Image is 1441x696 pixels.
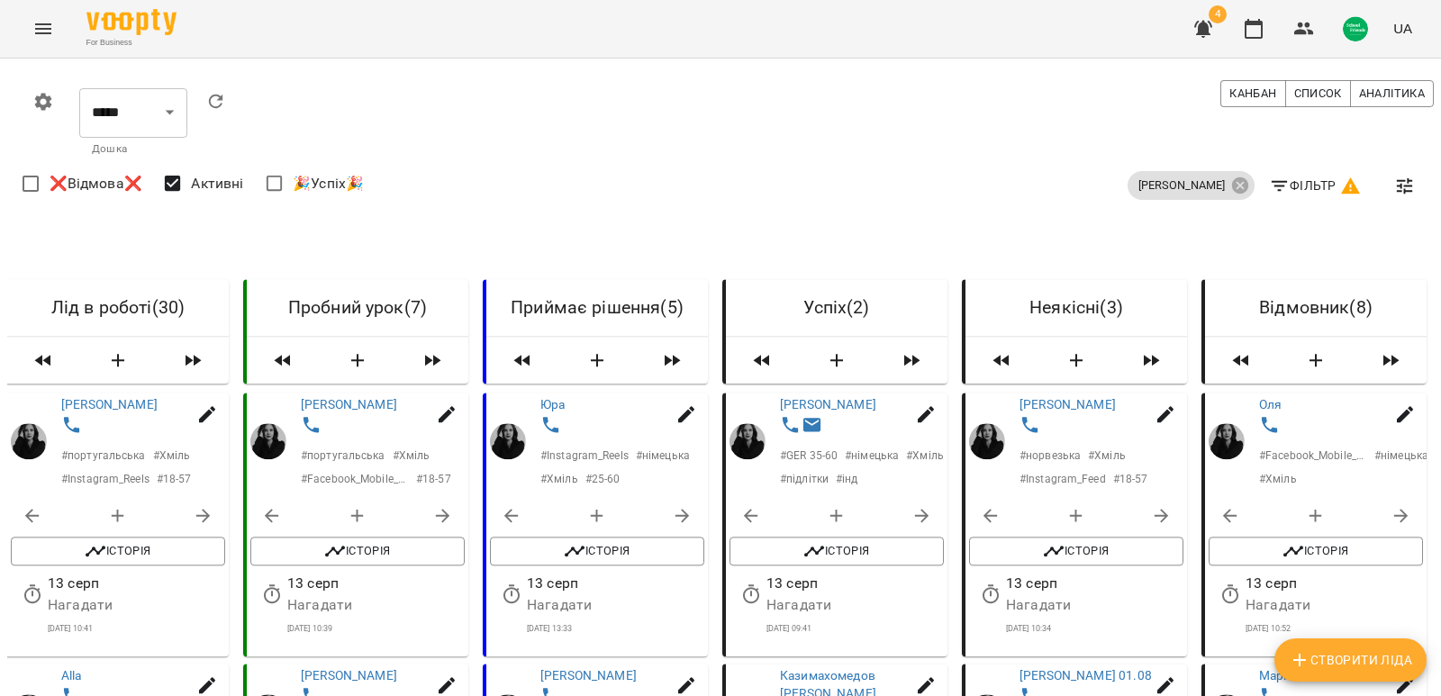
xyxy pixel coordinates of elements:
[978,540,1174,562] span: Історія
[540,668,637,682] a: [PERSON_NAME]
[1386,12,1419,45] button: UA
[1374,447,1428,464] p: # німецька
[1294,84,1342,104] span: Список
[287,622,465,635] p: [DATE] 10:39
[540,471,578,487] p: # Хміль
[730,423,766,459] img: Вікторія Хміль
[1259,471,1297,487] p: # Хміль
[61,447,146,464] p: # португальська
[250,537,465,565] button: Історія
[48,594,225,616] p: Нагадати
[153,447,191,464] p: # Хміль
[490,537,704,565] button: Історія
[48,573,225,594] p: 13 серп
[79,344,157,376] button: Створити Ліда
[22,294,214,321] h6: Лід в роботі ( 30 )
[1229,84,1276,104] span: Канбан
[1006,622,1183,635] p: [DATE] 10:34
[733,344,791,376] span: Пересунути лідів з колонки
[50,173,142,194] span: ❌Відмова❌
[1259,447,1367,464] p: # Facebook_Mobile_Feed
[1209,5,1227,23] span: 4
[1246,594,1423,616] p: Нагадати
[739,540,935,562] span: Історія
[780,397,876,411] a: [PERSON_NAME]
[527,594,704,616] p: Нагадати
[1269,175,1362,196] span: Фільтр
[301,397,397,411] a: [PERSON_NAME]
[191,173,243,194] span: Активні
[1274,638,1427,682] button: Створити Ліда
[11,537,225,565] button: Історія
[585,471,621,487] p: # 25-60
[527,622,704,635] p: [DATE] 13:33
[980,294,1173,321] h6: Неякісні ( 3 )
[906,447,944,464] p: # Хміль
[293,173,364,194] span: 🎉Успіх🎉
[164,344,222,376] span: Пересунути лідів з колонки
[558,344,636,376] button: Створити Ліда
[14,344,72,376] span: Пересунути лідів з колонки
[1122,344,1180,376] span: Пересунути лідів з колонки
[836,471,857,487] p: # інд
[798,344,875,376] button: Створити Ліда
[1020,668,1152,682] a: [PERSON_NAME] 01.08
[1220,80,1285,107] button: Канбан
[1359,84,1425,104] span: Аналітика
[730,537,944,565] button: Історія
[22,7,65,50] button: Menu
[1209,423,1245,459] img: Вікторія Хміль
[1219,294,1412,321] h6: Відмовник ( 8 )
[287,573,465,594] p: 13 серп
[61,471,150,487] p: # Instagram_Reels
[636,447,690,464] p: # німецька
[780,471,829,487] p: # підлітки
[61,397,158,411] a: [PERSON_NAME]
[1350,80,1434,107] button: Аналітика
[740,294,933,321] h6: Успіх ( 2 )
[1289,649,1412,671] span: Створити Ліда
[1246,622,1423,635] p: [DATE] 10:52
[1259,668,1294,682] a: Марія
[494,344,551,376] span: Пересунути лідів з колонки
[393,447,430,464] p: # Хміль
[261,294,454,321] h6: Пробний урок ( 7 )
[287,594,465,616] p: Нагадати
[92,140,175,158] p: Дошка
[527,573,704,594] p: 13 серп
[1212,344,1270,376] span: Пересунути лідів з колонки
[301,471,409,487] p: # Facebook_Mobile_Reels
[490,423,526,459] img: Вікторія Хміль
[416,471,451,487] p: # 18-57
[20,540,216,562] span: Історія
[540,397,565,411] a: Юра
[969,423,1005,459] a: Вікторія Хміль
[780,447,838,464] p: # GER 35-60
[403,344,461,376] span: Пересунути лідів з колонки
[1128,171,1255,200] div: [PERSON_NAME]
[1262,169,1369,202] button: Фільтр
[1343,16,1368,41] img: 46aec18d8fb3c8be1fcfeaea736b1765.png
[301,447,385,464] p: # португальська
[157,471,192,487] p: # 18-57
[11,423,47,459] img: Вікторія Хміль
[845,447,899,464] p: # німецька
[1218,540,1414,562] span: Історія
[973,344,1030,376] span: Пересунути лідів з колонки
[250,423,286,459] img: Вікторія Хміль
[1246,573,1423,594] p: 13 серп
[1113,471,1148,487] p: # 18-57
[540,447,629,464] p: # Instagram_Reels
[254,344,312,376] span: Пересунути лідів з колонки
[1277,344,1355,376] button: Створити Ліда
[499,540,695,562] span: Історія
